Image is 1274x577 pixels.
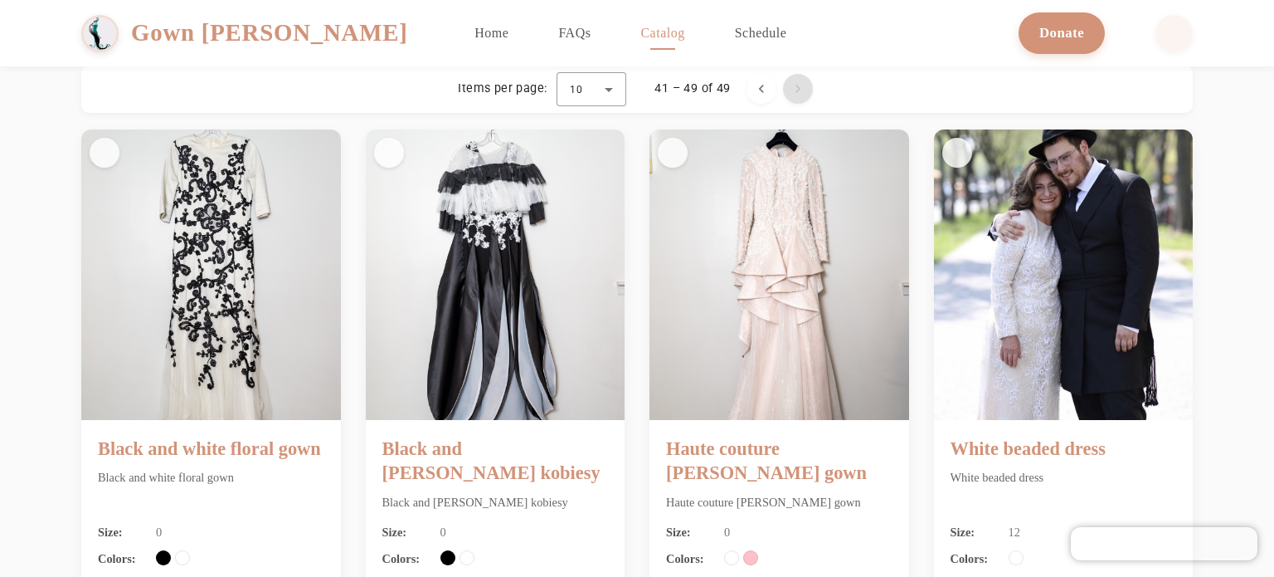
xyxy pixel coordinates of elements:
[951,437,1177,461] h3: White beaded dress
[458,81,547,97] div: Items per page:
[934,130,1194,420] img: White beaded dress
[1071,527,1257,560] iframe: Chatra live chat
[951,550,1000,569] span: Colors:
[440,524,446,542] span: 0
[666,437,892,485] h3: Haute couture [PERSON_NAME] gown
[746,74,776,104] button: Previous page
[1039,25,1084,41] span: Donate
[1009,524,1020,542] span: 12
[382,437,609,485] h3: Black and [PERSON_NAME] kobiesy
[382,524,432,542] span: Size:
[640,26,684,40] span: Catalog
[724,524,730,542] span: 0
[1019,12,1105,53] a: Donate
[81,130,341,420] img: Black and white floral gown
[654,81,730,97] div: 41 – 49 of 49
[666,524,716,542] span: Size:
[98,524,148,542] span: Size:
[382,494,609,512] p: Black and [PERSON_NAME] kobiesy
[366,130,625,420] img: Black and white saiid kobiesy
[951,469,1177,511] p: White beaded dress
[382,550,432,569] span: Colors:
[81,15,425,52] a: Gown [PERSON_NAME]
[474,26,508,40] span: Home
[81,15,119,52] img: Gown Gmach Logo
[666,550,716,569] span: Colors:
[98,437,324,461] h3: Black and white floral gown
[98,469,324,511] p: Black and white floral gown
[558,26,591,40] span: FAQs
[98,550,148,569] span: Colors:
[649,130,909,420] img: Haute couture saiid kobeisy gown
[666,494,892,512] p: Haute couture [PERSON_NAME] gown
[951,524,1000,542] span: Size:
[131,15,408,51] span: Gown [PERSON_NAME]
[156,524,162,542] span: 0
[783,74,813,104] button: Next page
[735,26,787,40] span: Schedule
